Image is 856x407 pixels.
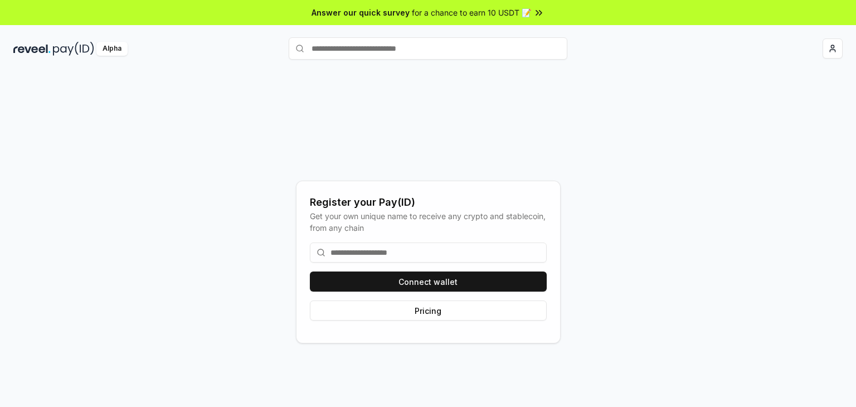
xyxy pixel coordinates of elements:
div: Get your own unique name to receive any crypto and stablecoin, from any chain [310,210,547,234]
img: reveel_dark [13,42,51,56]
button: Connect wallet [310,272,547,292]
div: Alpha [96,42,128,56]
span: Answer our quick survey [312,7,410,18]
button: Pricing [310,301,547,321]
div: Register your Pay(ID) [310,195,547,210]
span: for a chance to earn 10 USDT 📝 [412,7,531,18]
img: pay_id [53,42,94,56]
